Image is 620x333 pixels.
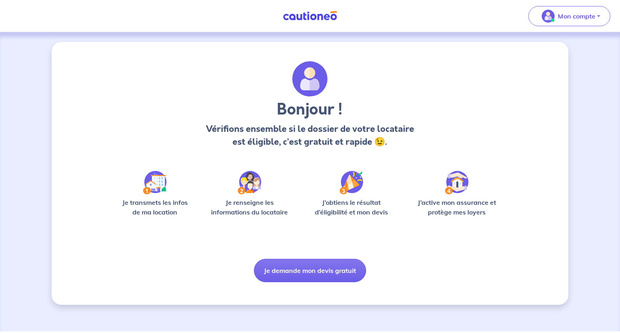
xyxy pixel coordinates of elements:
[206,198,293,217] p: Je renseigne les informations du locataire
[116,198,193,217] p: Je transmets les infos de ma location
[292,61,328,97] img: archivate
[143,171,167,194] img: /static/90a569abe86eec82015bcaae536bd8e6/Step-1.svg
[238,171,261,194] img: /static/c0a346edaed446bb123850d2d04ad552/Step-2.svg
[306,198,397,217] p: J’obtiens le résultat d’éligibilité et mon devis
[339,171,363,194] img: /static/f3e743aab9439237c3e2196e4328bba9/Step-3.svg
[542,10,555,23] img: illu_account_valid_menu.svg
[280,11,340,21] img: Cautioneo
[203,100,416,119] h3: Bonjour !
[203,123,416,148] p: Vérifions ensemble si le dossier de votre locataire est éligible, c’est gratuit et rapide 😉.
[254,259,366,282] button: Je demande mon devis gratuit
[528,6,610,26] button: illu_account_valid_menu.svgMon compte
[558,11,595,21] p: Mon compte
[445,171,469,194] img: /static/bfff1cf634d835d9112899e6a3df1a5d/Step-4.svg
[410,198,504,217] p: J’active mon assurance et protège mes loyers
